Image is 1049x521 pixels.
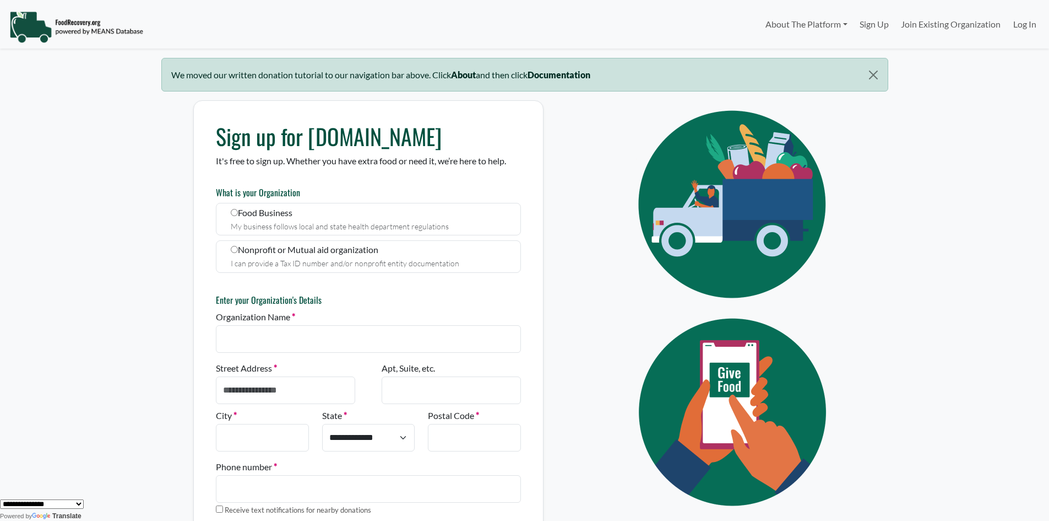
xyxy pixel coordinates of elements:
p: It's free to sign up. Whether you have extra food or need it, we’re here to help. [216,154,521,168]
a: About The Platform [759,13,853,35]
img: Eye Icon [613,100,856,308]
small: My business follows local and state health department regulations [231,222,449,231]
label: Nonprofit or Mutual aid organization [216,240,521,273]
b: About [451,69,476,80]
a: Translate [32,512,81,520]
label: Street Address [216,362,277,375]
b: Documentation [528,69,590,80]
h1: Sign up for [DOMAIN_NAME] [216,123,521,149]
img: Eye Icon [613,308,856,516]
a: Sign Up [854,13,895,35]
label: Postal Code [428,409,479,422]
label: State [322,409,347,422]
label: Organization Name [216,310,295,324]
h6: What is your Organization [216,187,521,198]
button: Close [859,58,887,92]
label: Apt, Suite, etc. [382,362,435,375]
img: NavigationLogo_FoodRecovery-91c16205cd0af1ed486a0f1a7774a6544ea792ac00100771e7dd3ec7c0e58e41.png [9,10,143,44]
label: Food Business [216,203,521,235]
input: Nonprofit or Mutual aid organization I can provide a Tax ID number and/or nonprofit entity docume... [231,246,238,253]
div: We moved our written donation tutorial to our navigation bar above. Click and then click [161,58,888,92]
small: I can provide a Tax ID number and/or nonprofit entity documentation [231,259,459,268]
a: Join Existing Organization [895,13,1007,35]
input: Food Business My business follows local and state health department regulations [231,209,238,216]
h6: Enter your Organization's Details [216,295,521,305]
a: Log In [1007,13,1042,35]
label: City [216,409,237,422]
img: Google Translate [32,513,52,520]
label: Phone number [216,460,277,474]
